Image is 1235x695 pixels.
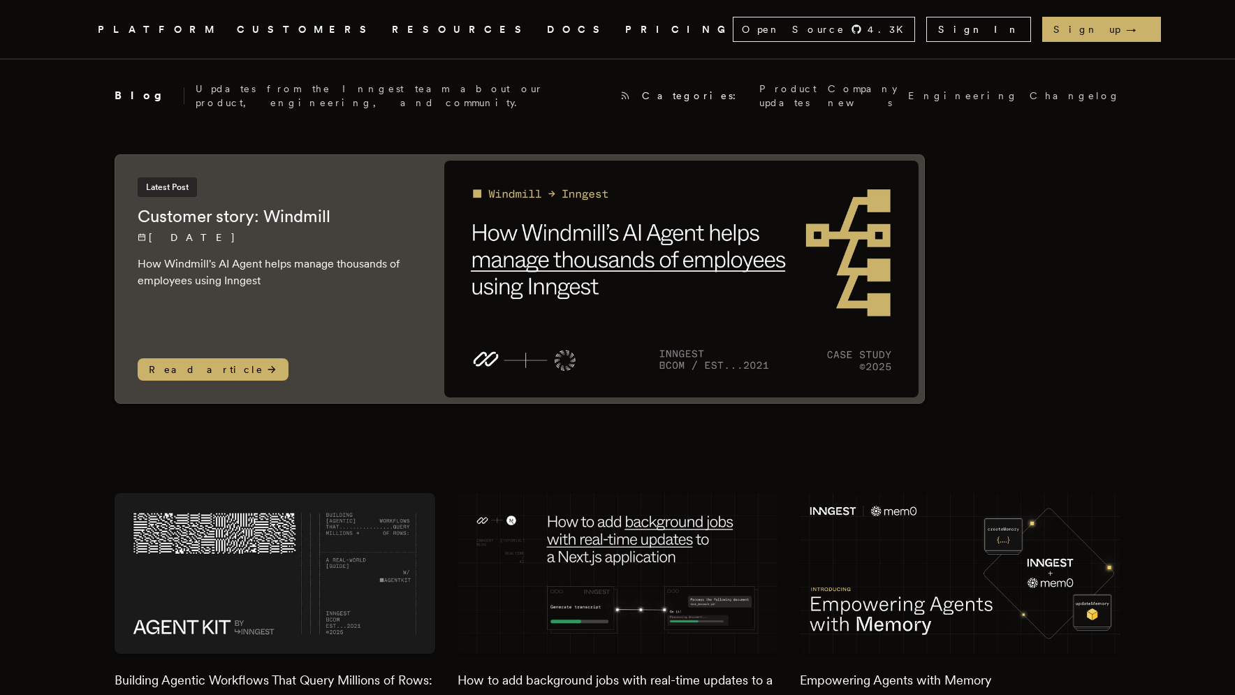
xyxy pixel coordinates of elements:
[458,493,778,653] img: Featured image for How to add background jobs with real-time updates to a Next.js application blo...
[115,87,184,104] h2: Blog
[742,22,845,36] span: Open Source
[237,21,375,38] a: CUSTOMERS
[444,161,919,397] img: Featured image for Customer story: Windmill blog post
[138,358,288,381] span: Read article
[115,493,435,653] img: Featured image for Building Agentic Workflows That Query Millions of Rows: A Real-World Guide wit...
[868,22,912,36] span: 4.3 K
[392,21,530,38] button: RESOURCES
[926,17,1031,42] a: Sign In
[1042,17,1161,42] a: Sign up
[1126,22,1150,36] span: →
[908,89,1018,103] a: Engineering
[800,493,1120,653] img: Featured image for Empowering Agents with Memory blog post
[759,82,817,110] a: Product updates
[828,82,897,110] a: Company news
[196,82,608,110] p: Updates from the Inngest team about our product, engineering, and community.
[115,154,925,404] a: Latest PostCustomer story: Windmill[DATE] How Windmill's AI Agent helps manage thousands of emplo...
[98,21,220,38] button: PLATFORM
[1030,89,1120,103] a: Changelog
[138,256,416,289] p: How Windmill's AI Agent helps manage thousands of employees using Inngest
[547,21,608,38] a: DOCS
[138,231,416,244] p: [DATE]
[625,21,733,38] a: PRICING
[138,205,416,228] h2: Customer story: Windmill
[642,89,748,103] span: Categories:
[800,671,1120,690] h2: Empowering Agents with Memory
[138,177,197,197] span: Latest Post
